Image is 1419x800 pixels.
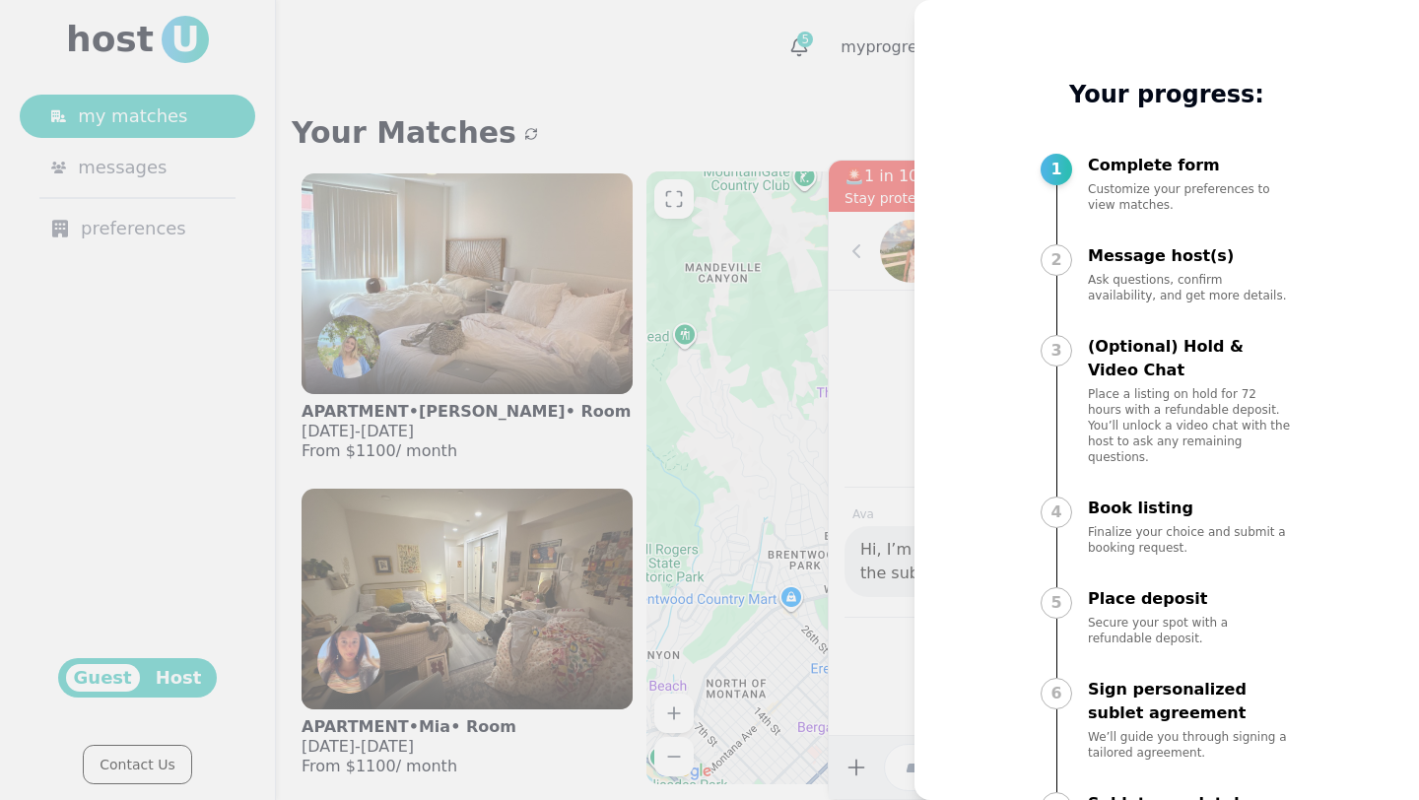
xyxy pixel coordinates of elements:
[1088,244,1293,268] p: Message host(s)
[1088,678,1293,725] p: Sign personalized sublet agreement
[1088,497,1293,520] p: Book listing
[1041,79,1293,110] p: Your progress:
[1088,272,1293,303] p: Ask questions, confirm availability, and get more details.
[1041,244,1072,276] div: 2
[1041,154,1072,185] div: 1
[1041,678,1072,709] div: 6
[1088,386,1293,465] p: Place a listing on hold for 72 hours with a refundable deposit. You’ll unlock a video chat with t...
[1041,335,1072,367] div: 3
[1088,524,1293,556] p: Finalize your choice and submit a booking request.
[1041,587,1072,619] div: 5
[1041,497,1072,528] div: 4
[1088,615,1293,646] p: Secure your spot with a refundable deposit.
[1088,587,1293,611] p: Place deposit
[1088,154,1293,177] p: Complete form
[1088,729,1293,761] p: We’ll guide you through signing a tailored agreement.
[1088,181,1293,213] p: Customize your preferences to view matches.
[1088,335,1293,382] p: (Optional) Hold & Video Chat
